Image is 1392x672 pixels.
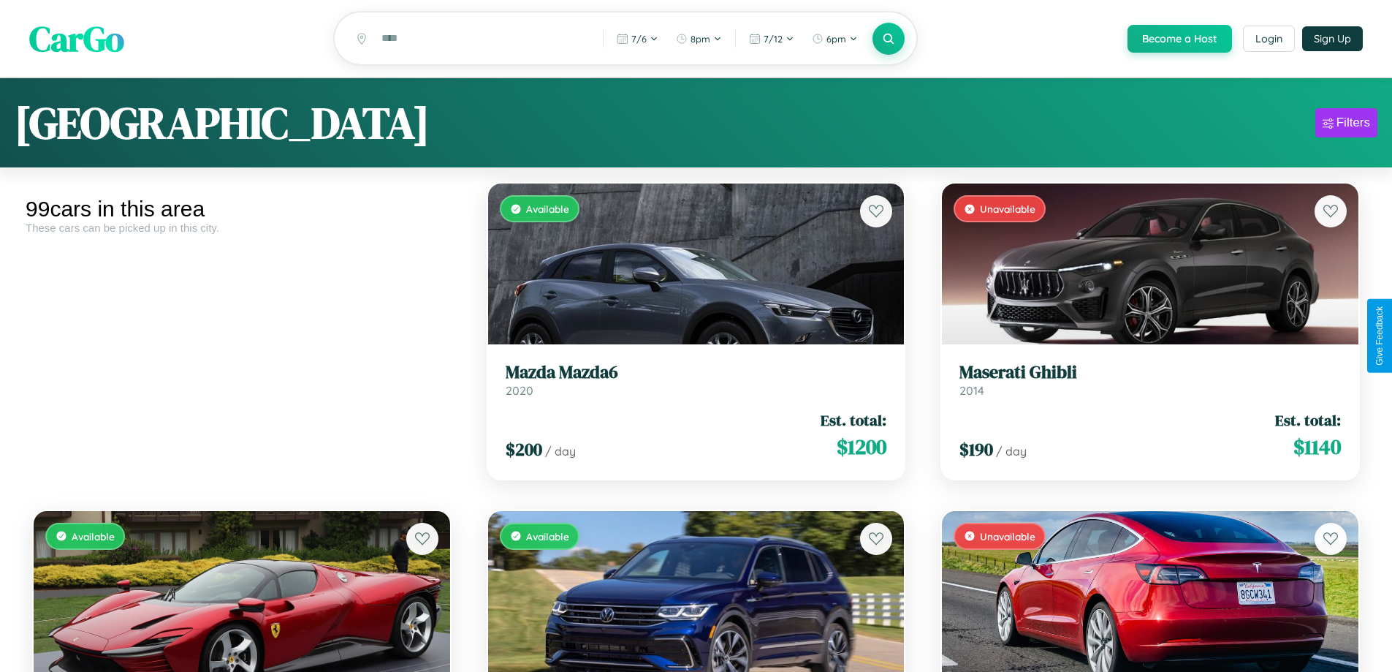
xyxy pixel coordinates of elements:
button: Login [1243,26,1295,52]
span: $ 1200 [837,432,886,461]
button: Filters [1315,108,1377,137]
span: $ 190 [959,437,993,461]
span: Unavailable [980,203,1035,215]
span: $ 200 [506,437,542,461]
span: $ 1140 [1293,432,1341,461]
button: Sign Up [1302,26,1363,51]
button: 6pm [805,27,865,50]
span: Est. total: [1275,409,1341,431]
a: Mazda Mazda62020 [506,362,887,398]
a: Maserati Ghibli2014 [959,362,1341,398]
button: Become a Host [1127,25,1232,53]
h1: [GEOGRAPHIC_DATA] [15,93,430,153]
div: Filters [1336,116,1370,130]
div: 99 cars in this area [26,197,458,222]
span: 8pm [691,33,710,45]
span: 7 / 12 [764,33,783,45]
div: These cars can be picked up in this city. [26,222,458,234]
span: / day [996,444,1027,458]
span: / day [545,444,576,458]
span: Available [72,530,115,543]
button: 7/12 [742,27,802,50]
span: CarGo [29,15,124,63]
span: Available [526,530,569,543]
div: Give Feedback [1374,306,1385,366]
span: 7 / 6 [631,33,647,45]
span: Unavailable [980,530,1035,543]
h3: Mazda Mazda6 [506,362,887,383]
span: 2014 [959,383,984,398]
span: Available [526,203,569,215]
span: Est. total: [821,409,886,431]
button: 7/6 [609,27,666,50]
span: 6pm [826,33,846,45]
h3: Maserati Ghibli [959,362,1341,383]
button: 8pm [669,27,729,50]
span: 2020 [506,383,533,398]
